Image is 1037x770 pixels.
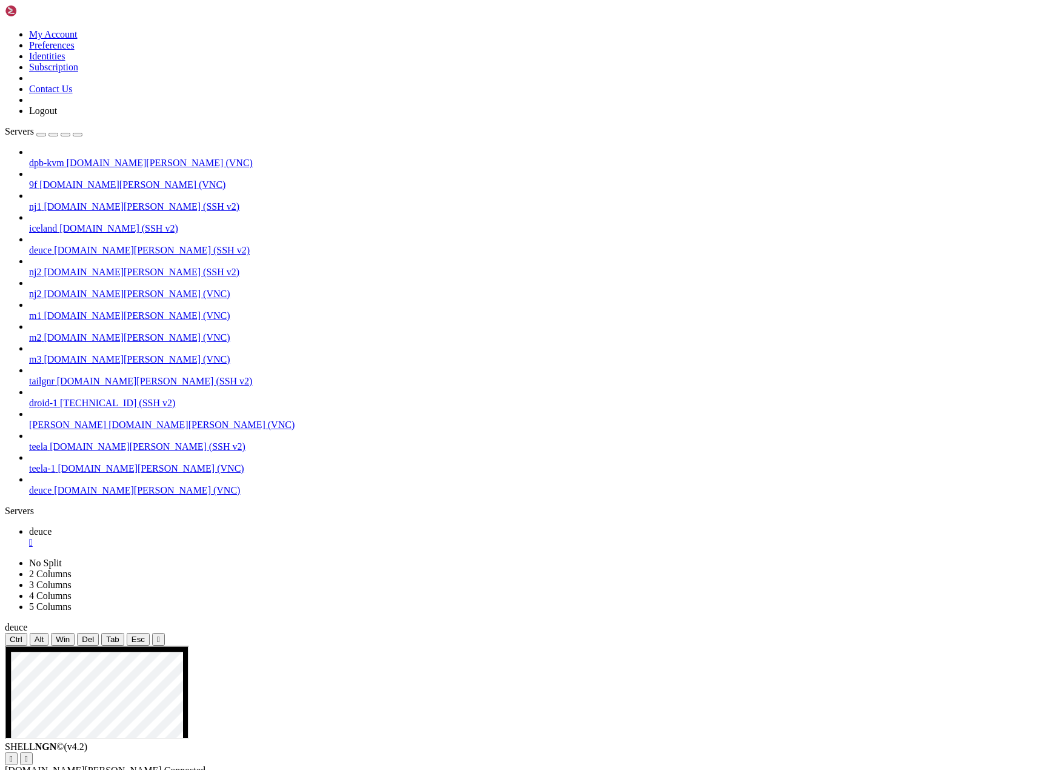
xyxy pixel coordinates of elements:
[127,633,150,646] button: Esc
[29,485,52,495] span: deuce
[101,633,124,646] button: Tab
[29,267,1032,278] a: nj2 [DOMAIN_NAME][PERSON_NAME] (SSH v2)
[10,754,13,763] div: 
[29,201,1032,212] a: nj1 [DOMAIN_NAME][PERSON_NAME] (SSH v2)
[10,635,22,644] span: Ctrl
[29,485,1032,496] a: deuce [DOMAIN_NAME][PERSON_NAME] (VNC)
[29,332,41,343] span: m2
[82,635,94,644] span: Del
[29,591,72,601] a: 4 Columns
[44,289,230,299] span: [DOMAIN_NAME][PERSON_NAME] (VNC)
[29,169,1032,190] li: 9f [DOMAIN_NAME][PERSON_NAME] (VNC)
[67,158,253,168] span: [DOMAIN_NAME][PERSON_NAME] (VNC)
[5,752,18,765] button: 
[29,278,1032,300] li: nj2 [DOMAIN_NAME][PERSON_NAME] (VNC)
[29,40,75,50] a: Preferences
[59,223,178,233] span: [DOMAIN_NAME] (SSH v2)
[29,420,106,430] span: [PERSON_NAME]
[57,376,253,386] span: [DOMAIN_NAME][PERSON_NAME] (SSH v2)
[5,126,82,136] a: Servers
[29,289,1032,300] a: nj2 [DOMAIN_NAME][PERSON_NAME] (VNC)
[29,234,1032,256] li: deuce [DOMAIN_NAME][PERSON_NAME] (SSH v2)
[29,601,72,612] a: 5 Columns
[29,558,62,568] a: No Split
[29,84,73,94] a: Contact Us
[29,474,1032,496] li: deuce [DOMAIN_NAME][PERSON_NAME] (VNC)
[29,354,41,364] span: m3
[29,105,57,116] a: Logout
[29,365,1032,387] li: tailgnr [DOMAIN_NAME][PERSON_NAME] (SSH v2)
[35,742,57,752] b: NGN
[29,212,1032,234] li: iceland [DOMAIN_NAME] (SSH v2)
[29,289,41,299] span: nj2
[44,332,230,343] span: [DOMAIN_NAME][PERSON_NAME] (VNC)
[56,635,70,644] span: Win
[29,223,1032,234] a: iceland [DOMAIN_NAME] (SSH v2)
[51,633,75,646] button: Win
[5,742,87,752] span: SHELL ©
[25,754,28,763] div: 
[29,409,1032,430] li: [PERSON_NAME] [DOMAIN_NAME][PERSON_NAME] (VNC)
[77,633,99,646] button: Del
[54,245,250,255] span: [DOMAIN_NAME][PERSON_NAME] (SSH v2)
[64,742,88,752] span: 4.2.0
[29,300,1032,321] li: m1 [DOMAIN_NAME][PERSON_NAME] (VNC)
[5,506,1032,517] div: Servers
[29,398,1032,409] a: droid-1 [TECHNICAL_ID] (SSH v2)
[29,537,1032,548] a: 
[44,310,230,321] span: [DOMAIN_NAME][PERSON_NAME] (VNC)
[5,622,27,632] span: deuce
[157,635,160,644] div: 
[29,223,57,233] span: iceland
[29,354,1032,365] a: m3 [DOMAIN_NAME][PERSON_NAME] (VNC)
[29,29,78,39] a: My Account
[29,441,47,452] span: teela
[29,376,1032,387] a: tailgnr [DOMAIN_NAME][PERSON_NAME] (SSH v2)
[58,463,244,474] span: [DOMAIN_NAME][PERSON_NAME] (VNC)
[5,5,75,17] img: Shellngn
[29,580,72,590] a: 3 Columns
[29,430,1032,452] li: teela [DOMAIN_NAME][PERSON_NAME] (SSH v2)
[5,633,27,646] button: Ctrl
[29,245,52,255] span: deuce
[29,310,1032,321] a: m1 [DOMAIN_NAME][PERSON_NAME] (VNC)
[29,376,55,386] span: tailgnr
[50,441,245,452] span: [DOMAIN_NAME][PERSON_NAME] (SSH v2)
[29,463,1032,474] a: teela-1 [DOMAIN_NAME][PERSON_NAME] (VNC)
[29,158,1032,169] a: dpb-kvm [DOMAIN_NAME][PERSON_NAME] (VNC)
[20,752,33,765] button: 
[44,354,230,364] span: [DOMAIN_NAME][PERSON_NAME] (VNC)
[29,526,1032,548] a: deuce
[29,147,1032,169] li: dpb-kvm [DOMAIN_NAME][PERSON_NAME] (VNC)
[29,51,65,61] a: Identities
[60,398,175,408] span: [TECHNICAL_ID] (SSH v2)
[30,633,49,646] button: Alt
[29,321,1032,343] li: m2 [DOMAIN_NAME][PERSON_NAME] (VNC)
[106,635,119,644] span: Tab
[29,190,1032,212] li: nj1 [DOMAIN_NAME][PERSON_NAME] (SSH v2)
[29,158,64,168] span: dpb-kvm
[29,441,1032,452] a: teela [DOMAIN_NAME][PERSON_NAME] (SSH v2)
[152,633,165,646] button: 
[29,420,1032,430] a: [PERSON_NAME] [DOMAIN_NAME][PERSON_NAME] (VNC)
[29,179,37,190] span: 9f
[29,256,1032,278] li: nj2 [DOMAIN_NAME][PERSON_NAME] (SSH v2)
[108,420,295,430] span: [DOMAIN_NAME][PERSON_NAME] (VNC)
[29,310,41,321] span: m1
[54,485,240,495] span: [DOMAIN_NAME][PERSON_NAME] (VNC)
[29,179,1032,190] a: 9f [DOMAIN_NAME][PERSON_NAME] (VNC)
[5,126,34,136] span: Servers
[29,452,1032,474] li: teela-1 [DOMAIN_NAME][PERSON_NAME] (VNC)
[132,635,145,644] span: Esc
[29,387,1032,409] li: droid-1 [TECHNICAL_ID] (SSH v2)
[29,569,72,579] a: 2 Columns
[29,267,41,277] span: nj2
[29,526,52,537] span: deuce
[29,62,78,72] a: Subscription
[39,179,225,190] span: [DOMAIN_NAME][PERSON_NAME] (VNC)
[29,343,1032,365] li: m3 [DOMAIN_NAME][PERSON_NAME] (VNC)
[44,201,239,212] span: [DOMAIN_NAME][PERSON_NAME] (SSH v2)
[44,267,239,277] span: [DOMAIN_NAME][PERSON_NAME] (SSH v2)
[29,332,1032,343] a: m2 [DOMAIN_NAME][PERSON_NAME] (VNC)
